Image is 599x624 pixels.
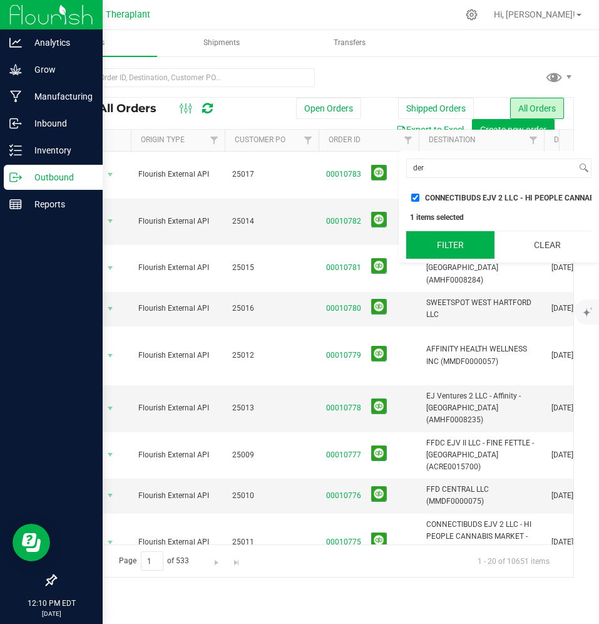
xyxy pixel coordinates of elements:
span: select [103,446,118,464]
a: 00010783 [326,169,361,180]
span: [DATE] [551,536,573,548]
span: select [103,300,118,318]
p: Reports [22,197,97,212]
div: Manage settings [464,9,479,21]
input: Search Order ID, Destination, Customer PO... [55,68,315,87]
span: FFDC EJV II LLC - FINE FETTLE - [GEOGRAPHIC_DATA] (ACRE0015700) [426,437,536,474]
span: Hi, [PERSON_NAME]! [494,9,575,19]
span: Theraplant [106,9,150,20]
a: 00010776 [326,490,361,502]
span: select [103,259,118,277]
input: 1 [141,551,163,571]
p: Outbound [22,170,97,185]
span: 25017 [232,169,311,180]
inline-svg: Analytics [9,36,22,49]
a: Shipments [158,30,285,56]
a: Filter [204,130,225,151]
a: Go to the last page [227,551,245,568]
button: Export to Excel [388,119,472,140]
button: Filter [406,231,494,259]
div: 1 items selected [410,213,588,222]
a: 00010781 [326,262,361,274]
span: Shipments [187,38,257,48]
span: 25010 [232,490,311,502]
span: Page of 533 [108,551,200,571]
span: select [103,487,118,504]
span: 25009 [232,449,311,461]
a: 00010777 [326,449,361,461]
button: Clear [503,231,591,259]
a: 00010775 [326,536,361,548]
button: All Orders [510,98,564,119]
p: Inbound [22,116,97,131]
inline-svg: Manufacturing [9,90,22,103]
a: 00010778 [326,402,361,414]
span: 25014 [232,216,311,227]
p: 12:10 PM EDT [6,598,97,609]
a: Filter [298,130,319,151]
span: Flourish External API [138,169,217,180]
a: Go to the next page [208,551,226,568]
iframe: Resource center [13,524,50,561]
inline-svg: Inventory [9,144,22,157]
span: FFD CENTRAL LLC (MMDF0000075) [426,484,536,507]
p: Manufacturing [22,89,97,104]
span: Flourish External API [138,216,217,227]
span: Flourish External API [138,303,217,315]
a: Transfers [286,30,413,56]
p: Grow [22,62,97,77]
a: Filter [523,130,544,151]
a: 00010779 [326,350,361,361]
span: select [103,166,118,184]
button: Shipped Orders [398,98,474,119]
span: Flourish External API [138,262,217,274]
p: [DATE] [6,609,97,618]
inline-svg: Outbound [9,171,22,184]
span: Flourish External API [138,490,217,502]
span: Create new order [480,125,546,135]
input: Search [407,159,576,177]
inline-svg: Reports [9,198,22,211]
span: select [103,212,118,230]
span: All Orders [98,101,169,115]
button: Open Orders [296,98,361,119]
a: Destination [429,135,476,144]
span: 25012 [232,350,311,361]
inline-svg: Grow [9,63,22,76]
a: 00010780 [326,303,361,315]
span: [DATE] [551,449,573,461]
a: Filter [398,130,419,151]
span: 25013 [232,402,311,414]
span: 25016 [232,303,311,315]
span: 25015 [232,262,311,274]
span: 25011 [232,536,311,548]
span: Flourish External API [138,536,217,548]
span: Flourish External API [138,350,217,361]
span: Flourish External API [138,449,217,461]
span: Flourish External API [138,402,217,414]
span: CONNECTIBUDS EJV 2 LLC - HI PEOPLE CANNABIS MARKET - [GEOGRAPHIC_DATA] (ACRE0015686) [426,519,536,567]
input: CONNECTIBUDS EJV 2 LLC - HI PEOPLE CANNABIS MARKET - [GEOGRAPHIC_DATA] (ACRE0015686) [411,194,419,202]
span: 1 - 20 of 10651 items [468,551,560,570]
span: select [103,400,118,417]
span: select [103,347,118,365]
a: Customer PO [235,135,285,144]
a: Origin Type [141,135,185,144]
span: select [103,534,118,551]
inline-svg: Inbound [9,117,22,130]
span: Transfers [317,38,382,48]
span: [DATE] [551,490,573,502]
p: Analytics [22,35,97,50]
a: 00010782 [326,216,361,227]
a: Order ID [329,135,361,144]
p: Inventory [22,143,97,158]
button: Create new order [472,119,555,140]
